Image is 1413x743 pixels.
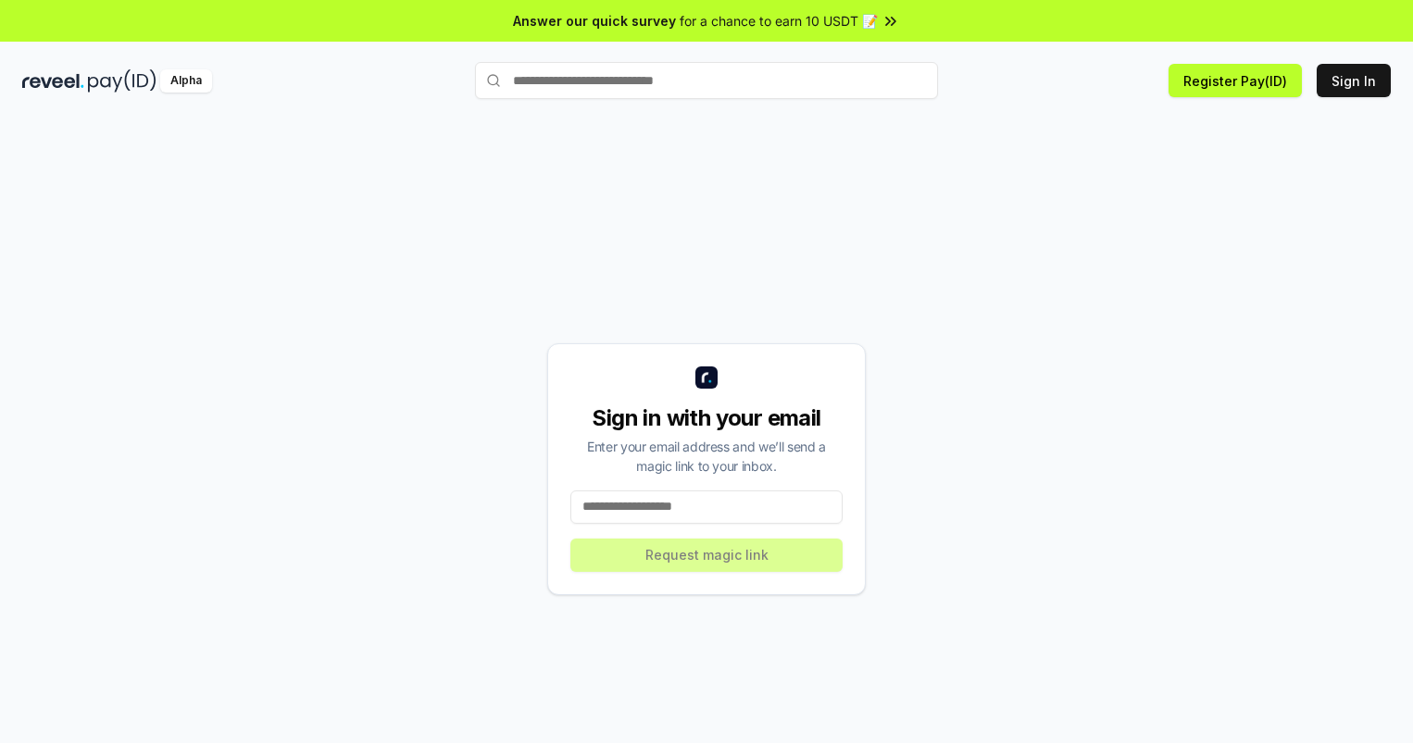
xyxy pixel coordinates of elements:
img: logo_small [695,366,718,389]
div: Sign in with your email [570,403,843,433]
img: reveel_dark [22,69,84,93]
button: Sign In [1317,64,1391,97]
div: Alpha [160,69,212,93]
div: Enter your email address and we’ll send a magic link to your inbox. [570,437,843,476]
img: pay_id [88,69,156,93]
button: Register Pay(ID) [1169,64,1302,97]
span: Answer our quick survey [513,11,676,31]
span: for a chance to earn 10 USDT 📝 [680,11,878,31]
